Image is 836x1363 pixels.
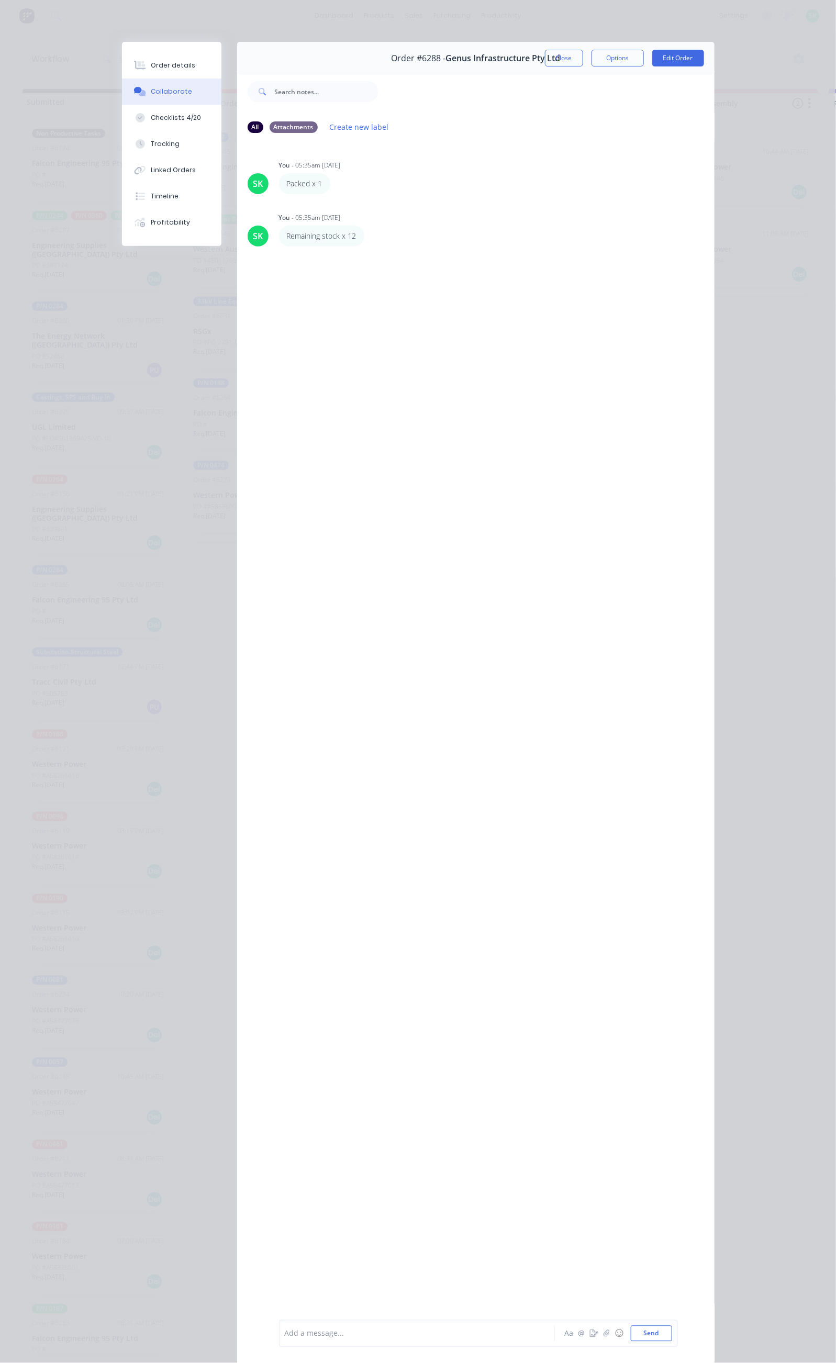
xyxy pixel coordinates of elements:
div: Profitability [151,218,190,227]
button: Profitability [122,209,221,236]
button: Order details [122,52,221,79]
button: @ [575,1327,588,1340]
p: Remaining stock x 12 [287,231,356,241]
button: Tracking [122,131,221,157]
button: Collaborate [122,79,221,105]
div: Collaborate [151,87,192,96]
input: Search notes... [275,81,378,102]
div: SK [253,177,263,190]
button: Checklists 4/20 [122,105,221,131]
div: You [279,213,290,222]
div: Linked Orders [151,165,196,175]
div: Attachments [270,121,318,133]
button: Aa [563,1327,575,1340]
div: - 05:35am [DATE] [292,213,341,222]
div: Timeline [151,192,179,201]
div: Checklists 4/20 [151,113,201,122]
button: Timeline [122,183,221,209]
div: Tracking [151,139,180,149]
button: Close [545,50,583,66]
div: Order details [151,61,195,70]
span: Genus Infrastructure Pty Ltd [445,53,560,63]
button: Send [631,1326,672,1342]
button: Linked Orders [122,157,221,183]
p: Packed x 1 [287,178,322,189]
span: Order #6288 - [391,53,445,63]
div: All [248,121,263,133]
div: You [279,161,290,170]
button: Edit Order [652,50,704,66]
div: SK [253,230,263,242]
button: Create new label [324,120,394,134]
button: ☺ [613,1327,626,1340]
button: Options [592,50,644,66]
div: - 05:35am [DATE] [292,161,341,170]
